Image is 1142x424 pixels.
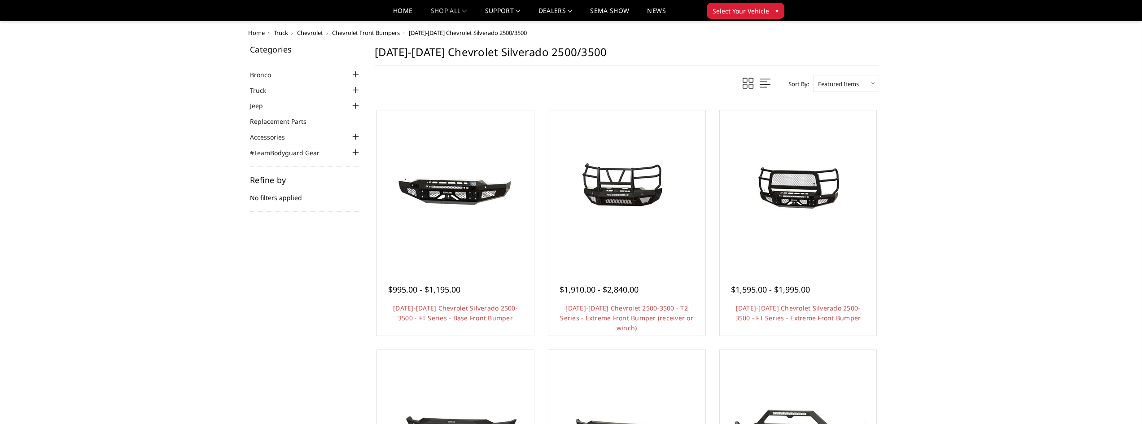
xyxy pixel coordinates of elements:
a: Replacement Parts [250,117,318,126]
a: #TeamBodyguard Gear [250,148,331,157]
a: Chevrolet Front Bumpers [332,29,400,37]
span: ▾ [775,6,779,15]
a: SEMA Show [590,8,629,21]
a: Truck [250,86,277,95]
h5: Refine by [250,176,361,184]
a: [DATE]-[DATE] Chevrolet 2500-3500 - T2 Series - Extreme Front Bumper (receiver or winch) [560,304,693,332]
a: [DATE]-[DATE] Chevrolet Silverado 2500-3500 - FT Series - Extreme Front Bumper [735,304,861,322]
a: 2020-2023 Chevrolet Silverado 2500-3500 - FT Series - Base Front Bumper 2020-2023 Chevrolet Silve... [379,113,532,265]
div: No filters applied [250,176,361,212]
a: 2020-2023 Chevrolet 2500-3500 - T2 Series - Extreme Front Bumper (receiver or winch) 2020-2023 Ch... [551,113,703,265]
span: Select Your Vehicle [713,6,769,16]
a: shop all [431,8,467,21]
h5: Categories [250,45,361,53]
h1: [DATE]-[DATE] Chevrolet Silverado 2500/3500 [375,45,879,66]
span: [DATE]-[DATE] Chevrolet Silverado 2500/3500 [409,29,527,37]
a: Bronco [250,70,282,79]
a: Home [248,29,265,37]
a: [DATE]-[DATE] Chevrolet Silverado 2500-3500 - FT Series - Base Front Bumper [393,304,518,322]
a: Jeep [250,101,274,110]
a: Support [485,8,521,21]
span: $995.00 - $1,195.00 [388,284,460,295]
label: Sort By: [783,77,809,91]
a: Accessories [250,132,296,142]
a: 2020-2023 Chevrolet Silverado 2500-3500 - FT Series - Extreme Front Bumper 2020-2023 Chevrolet Si... [722,113,875,265]
a: Chevrolet [297,29,323,37]
a: Home [393,8,412,21]
a: Truck [274,29,288,37]
a: Dealers [538,8,573,21]
span: $1,595.00 - $1,995.00 [731,284,810,295]
span: $1,910.00 - $2,840.00 [560,284,639,295]
a: News [647,8,665,21]
button: Select Your Vehicle [707,3,784,19]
